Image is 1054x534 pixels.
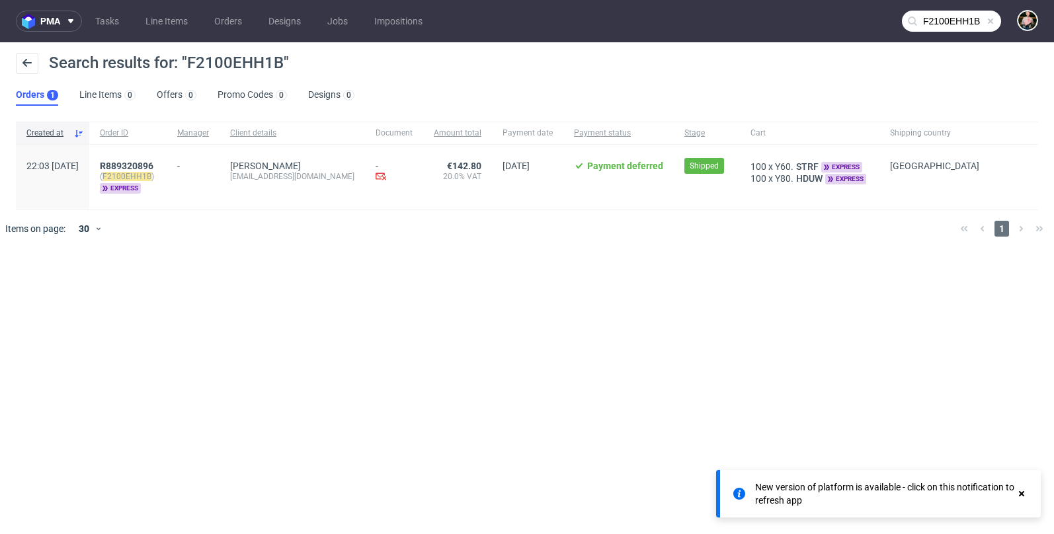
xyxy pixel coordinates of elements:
div: 0 [346,91,351,100]
button: pma [16,11,82,32]
div: 0 [279,91,284,100]
div: 1 [50,91,55,100]
img: Marta Tomaszewska [1018,11,1037,30]
a: Tasks [87,11,127,32]
div: 0 [128,91,132,100]
a: R889320896 [100,161,156,171]
div: [EMAIL_ADDRESS][DOMAIN_NAME] [230,171,354,182]
a: Orders [206,11,250,32]
span: [GEOGRAPHIC_DATA] [890,161,979,171]
a: HDUW [793,173,825,184]
span: 22:03 [DATE] [26,161,79,171]
span: 100 [750,173,766,184]
span: Payment date [503,128,553,139]
span: pma [40,17,60,26]
span: Created at [26,128,68,139]
div: x [750,161,869,172]
span: express [825,174,866,184]
span: Search results for: "F2100EHH1B" [49,54,289,72]
span: Items on page: [5,222,65,235]
a: Line Items [138,11,196,32]
div: x [750,172,869,184]
span: Order ID [100,128,156,139]
div: New version of platform is available - click on this notification to refresh app [755,480,1016,507]
span: [DATE] [503,161,530,171]
a: Line Items0 [79,85,136,106]
a: [PERSON_NAME] [230,161,301,171]
img: logo [22,14,40,29]
div: - [376,161,413,184]
span: express [100,183,141,194]
a: Designs0 [308,85,354,106]
a: Promo Codes0 [218,85,287,106]
a: Designs [261,11,309,32]
span: Y60. [775,161,793,172]
span: Y80. [775,173,793,184]
span: 100 [750,161,766,172]
mark: F2100EHH1B [102,172,151,181]
div: 30 [71,219,95,238]
a: STRF [793,161,821,172]
span: Amount total [434,128,481,139]
span: Cart [750,128,869,139]
span: Document [376,128,413,139]
a: Orders1 [16,85,58,106]
span: ( ) [100,171,156,182]
div: 0 [188,91,193,100]
div: - [177,155,209,171]
a: Impositions [366,11,430,32]
span: 20.0% VAT [434,171,481,182]
a: Offers0 [157,85,196,106]
a: Jobs [319,11,356,32]
span: Payment status [574,128,663,139]
span: €142.80 [447,161,481,171]
span: Payment deferred [587,161,663,171]
span: Client details [230,128,354,139]
span: Shipped [690,160,719,172]
span: Shipping country [890,128,979,139]
span: Manager [177,128,209,139]
span: R889320896 [100,161,153,171]
span: 1 [994,221,1009,237]
span: Stage [684,128,729,139]
span: express [821,162,862,172]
